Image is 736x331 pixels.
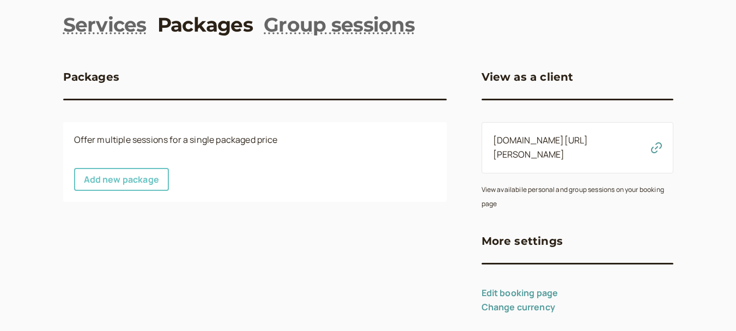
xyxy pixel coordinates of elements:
div: Widget de chat [682,279,736,331]
a: Packages [157,11,253,38]
a: Services [63,11,147,38]
a: Change currency [482,301,555,313]
p: Offer multiple sessions for a single packaged price [74,133,436,147]
h3: View as a client [482,68,574,86]
small: View availabile personal and group sessions on your booking page [482,185,664,208]
a: Group sessions [264,11,415,38]
h3: Packages [63,68,120,86]
a: Add new package [74,168,169,191]
iframe: Chat Widget [682,279,736,331]
h3: More settings [482,232,563,250]
a: [DOMAIN_NAME][URL][PERSON_NAME] [493,134,588,160]
a: Edit booking page [482,287,558,299]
